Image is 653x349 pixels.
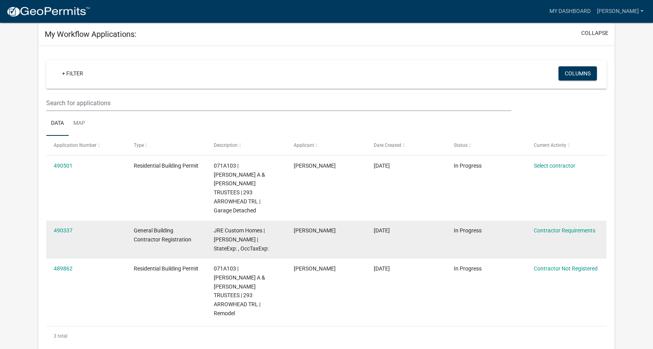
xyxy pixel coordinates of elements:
[454,163,482,169] span: In Progress
[54,265,73,272] a: 489862
[214,227,269,252] span: JRE Custom Homes | Jim Earle | StateExp: , OccTaxExp:
[534,143,566,148] span: Current Activity
[294,265,336,272] span: Jim
[46,136,126,155] datatable-header-cell: Application Number
[546,4,594,19] a: My Dashboard
[45,29,136,39] h5: My Workflow Applications:
[294,163,336,169] span: Jim
[534,163,575,169] a: Select contractor
[54,163,73,169] a: 490501
[594,4,647,19] a: [PERSON_NAME]
[581,29,608,37] button: collapse
[54,143,96,148] span: Application Number
[374,163,390,169] span: 10/09/2025
[526,136,606,155] datatable-header-cell: Current Activity
[374,227,390,234] span: 10/09/2025
[446,136,526,155] datatable-header-cell: Status
[214,265,265,316] span: 071A103 | PAPENHAGEN BRETT A & DEBORAH B TRUSTEES | 293 ARROWHEAD TRL | Remodel
[126,136,206,155] datatable-header-cell: Type
[46,95,511,111] input: Search for applications
[454,265,482,272] span: In Progress
[214,143,238,148] span: Description
[454,143,467,148] span: Status
[294,143,314,148] span: Applicant
[46,111,69,136] a: Data
[54,227,73,234] a: 490337
[56,66,89,80] a: + Filter
[206,136,286,155] datatable-header-cell: Description
[534,265,598,272] a: Contractor Not Registered
[534,227,595,234] a: Contractor Requirements
[134,265,198,272] span: Residential Building Permit
[374,143,401,148] span: Date Created
[134,227,191,243] span: General Building Contractor Registration
[134,163,198,169] span: Residential Building Permit
[374,265,390,272] span: 10/08/2025
[214,163,265,214] span: 071A103 | PAPENHAGEN BRETT A & DEBORAH B TRUSTEES | 293 ARROWHEAD TRL | Garage Detached
[294,227,336,234] span: Jim
[366,136,446,155] datatable-header-cell: Date Created
[454,227,482,234] span: In Progress
[558,66,597,80] button: Columns
[286,136,366,155] datatable-header-cell: Applicant
[46,326,607,346] div: 3 total
[134,143,144,148] span: Type
[69,111,90,136] a: Map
